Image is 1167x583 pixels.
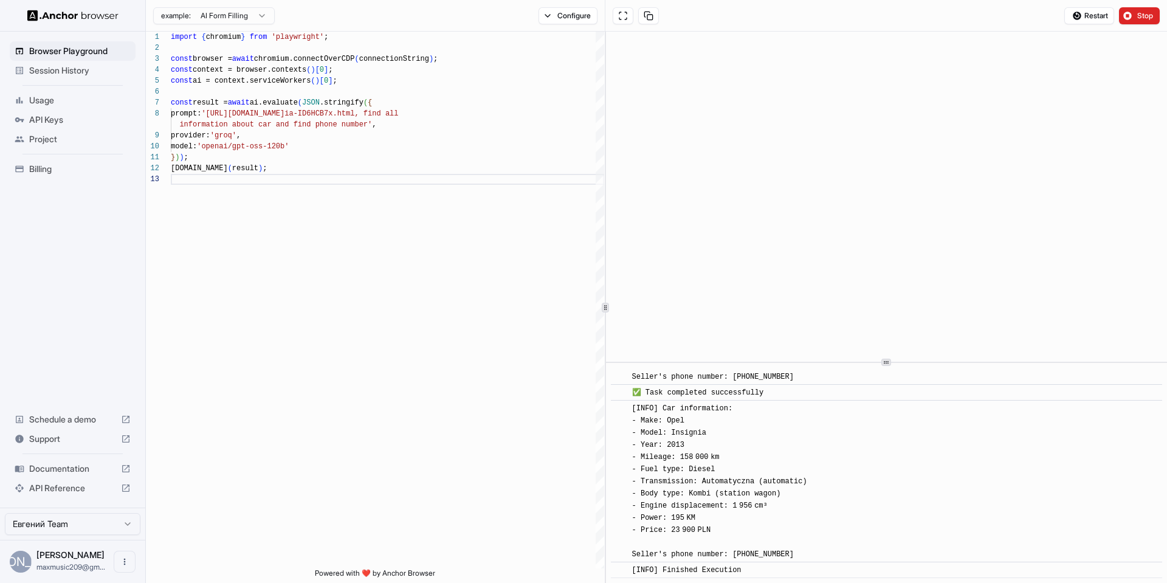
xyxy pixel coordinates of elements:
[1119,7,1160,24] button: Stop
[298,98,302,107] span: (
[29,163,131,175] span: Billing
[193,77,311,85] span: ai = context.serviceWorkers
[146,130,159,141] div: 9
[27,10,119,21] img: Anchor Logo
[10,159,136,179] div: Billing
[320,77,324,85] span: [
[146,43,159,53] div: 2
[320,98,363,107] span: .stringify
[10,41,136,61] div: Browser Playground
[241,33,245,41] span: }
[114,551,136,573] button: Open menu
[10,429,136,449] div: Support
[372,120,376,129] span: ,
[197,142,289,151] span: 'openai/gpt-oss-120b'
[193,98,228,107] span: result =
[10,129,136,149] div: Project
[539,7,597,24] button: Configure
[250,98,298,107] span: ai.evaluate
[146,152,159,163] div: 11
[171,66,193,74] span: const
[171,142,197,151] span: model:
[354,55,359,63] span: (
[29,463,116,475] span: Documentation
[10,410,136,429] div: Schedule a demo
[179,153,184,162] span: )
[171,164,228,173] span: [DOMAIN_NAME]
[161,11,191,21] span: example:
[10,110,136,129] div: API Keys
[29,114,131,126] span: API Keys
[429,55,433,63] span: )
[146,108,159,119] div: 8
[311,77,315,85] span: (
[146,174,159,185] div: 13
[36,550,105,560] span: Евгений
[29,94,131,106] span: Usage
[328,66,332,74] span: ;
[324,66,328,74] span: ]
[10,459,136,478] div: Documentation
[29,433,116,445] span: Support
[617,387,623,399] span: ​
[228,98,250,107] span: await
[433,55,438,63] span: ;
[272,33,324,41] span: 'playwright'
[36,562,105,571] span: maxmusic209@gmail.com
[171,55,193,63] span: const
[10,478,136,498] div: API Reference
[10,61,136,80] div: Session History
[179,120,372,129] span: information about car and find phone number'
[363,98,368,107] span: (
[146,97,159,108] div: 7
[10,551,32,573] div: [PERSON_NAME]
[638,7,659,24] button: Copy session ID
[236,131,241,140] span: ,
[210,131,236,140] span: 'groq'
[193,55,232,63] span: browser =
[29,64,131,77] span: Session History
[263,164,267,173] span: ;
[184,153,188,162] span: ;
[146,163,159,174] div: 12
[254,55,355,63] span: chromium.connectOverCDP
[632,388,764,397] span: ✅ Task completed successfully
[617,564,623,576] span: ​
[10,91,136,110] div: Usage
[302,98,320,107] span: JSON
[1064,7,1114,24] button: Restart
[29,482,116,494] span: API Reference
[632,215,807,381] span: 📄 Final Result: Car information: - Make: Opel - Model: Insignia - Year: 2013 - Mileage: 158 000 k...
[201,109,284,118] span: '[URL][DOMAIN_NAME]
[29,133,131,145] span: Project
[320,66,324,74] span: 0
[315,568,435,583] span: Powered with ❤️ by Anchor Browser
[324,33,328,41] span: ;
[146,64,159,75] div: 4
[311,66,315,74] span: )
[359,55,429,63] span: connectionString
[250,33,267,41] span: from
[228,164,232,173] span: (
[632,404,807,559] span: [INFO] Car information: - Make: Opel - Model: Insignia - Year: 2013 - Mileage: 158 000 km - Fuel ...
[146,75,159,86] div: 5
[315,66,320,74] span: [
[29,413,116,426] span: Schedule a demo
[193,66,306,74] span: context = browser.contexts
[368,98,372,107] span: {
[315,77,320,85] span: )
[29,45,131,57] span: Browser Playground
[324,77,328,85] span: 0
[171,131,210,140] span: provider:
[146,32,159,43] div: 1
[232,164,258,173] span: result
[232,55,254,63] span: await
[175,153,179,162] span: )
[171,77,193,85] span: const
[1084,11,1108,21] span: Restart
[328,77,332,85] span: ]
[171,109,201,118] span: prompt:
[206,33,241,41] span: chromium
[1137,11,1154,21] span: Stop
[171,153,175,162] span: }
